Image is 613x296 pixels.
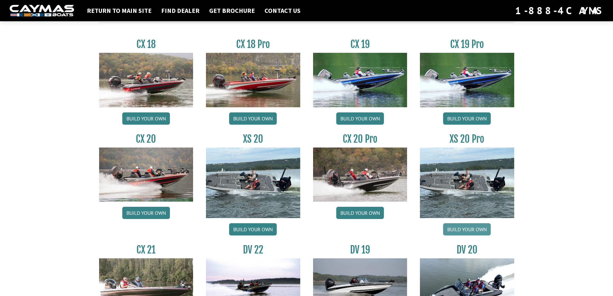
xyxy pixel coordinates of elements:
a: Build your own [229,223,277,235]
h3: XS 20 Pro [420,133,514,145]
a: Build your own [443,112,491,125]
img: white-logo-c9c8dbefe5ff5ceceb0f0178aa75bf4bb51f6bca0971e226c86eb53dfe498488.png [10,5,74,17]
h3: CX 21 [99,244,193,256]
h3: CX 19 [313,38,407,50]
img: CX19_thumbnail.jpg [313,53,407,107]
img: CX19_thumbnail.jpg [420,53,514,107]
a: Find Dealer [158,6,203,15]
h3: CX 18 [99,38,193,50]
h3: DV 22 [206,244,300,256]
a: Build your own [229,112,277,125]
a: Build your own [336,112,384,125]
img: XS_20_resized.jpg [206,148,300,218]
h3: CX 20 Pro [313,133,407,145]
h3: CX 18 Pro [206,38,300,50]
a: Contact Us [261,6,304,15]
h3: CX 19 Pro [420,38,514,50]
a: Build your own [336,207,384,219]
div: 1-888-4CAYMAS [515,4,603,18]
a: Build your own [122,207,170,219]
a: Build your own [443,223,491,235]
h3: XS 20 [206,133,300,145]
h3: DV 20 [420,244,514,256]
img: CX-20Pro_thumbnail.jpg [313,148,407,202]
h3: DV 19 [313,244,407,256]
img: CX-18S_thumbnail.jpg [99,53,193,107]
img: CX-20_thumbnail.jpg [99,148,193,202]
a: Return to main site [84,6,155,15]
img: CX-18SS_thumbnail.jpg [206,53,300,107]
a: Get Brochure [206,6,258,15]
a: Build your own [122,112,170,125]
h3: CX 20 [99,133,193,145]
img: XS_20_resized.jpg [420,148,514,218]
